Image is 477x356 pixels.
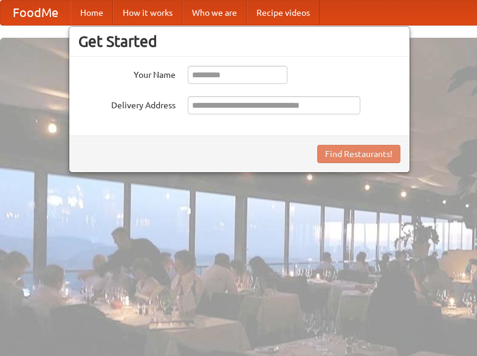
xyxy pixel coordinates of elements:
[1,1,70,25] a: FoodMe
[113,1,182,25] a: How it works
[70,1,113,25] a: Home
[182,1,247,25] a: Who we are
[78,96,176,111] label: Delivery Address
[78,66,176,81] label: Your Name
[317,145,400,163] button: Find Restaurants!
[78,32,400,51] h3: Get Started
[247,1,320,25] a: Recipe videos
